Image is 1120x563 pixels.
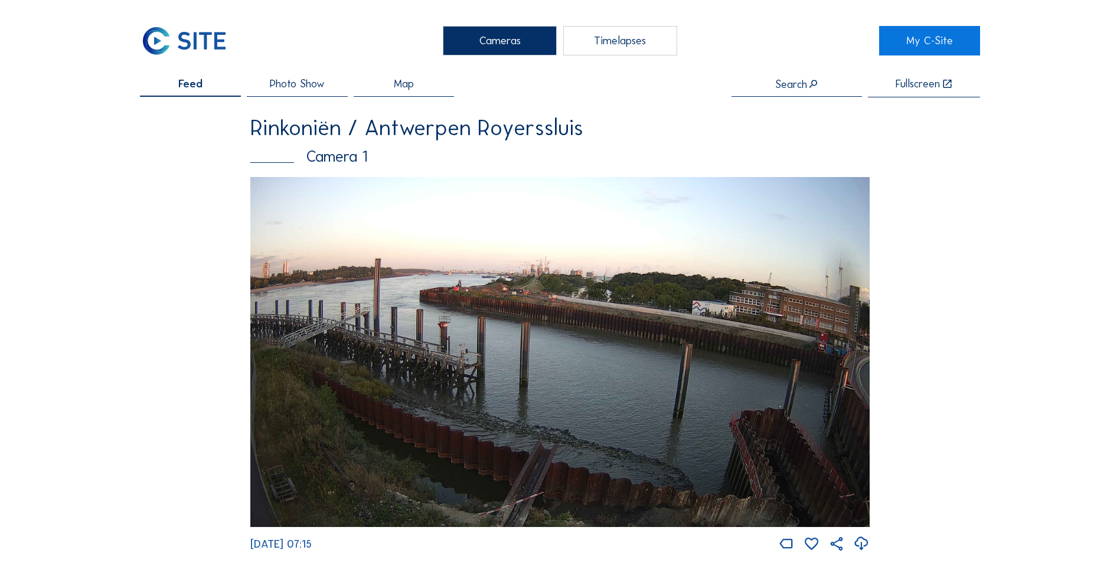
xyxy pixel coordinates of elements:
[250,149,870,164] div: Camera 1
[394,78,414,90] span: Map
[250,177,870,527] img: Image
[879,26,980,55] a: My C-Site
[250,537,312,551] span: [DATE] 07:15
[178,78,203,90] span: Feed
[443,26,557,55] div: Cameras
[896,78,940,90] div: Fullscreen
[250,117,870,139] div: Rinkoniën / Antwerpen Royerssluis
[140,26,241,55] a: C-SITE Logo
[140,26,228,55] img: C-SITE Logo
[270,78,325,90] span: Photo Show
[563,26,677,55] div: Timelapses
